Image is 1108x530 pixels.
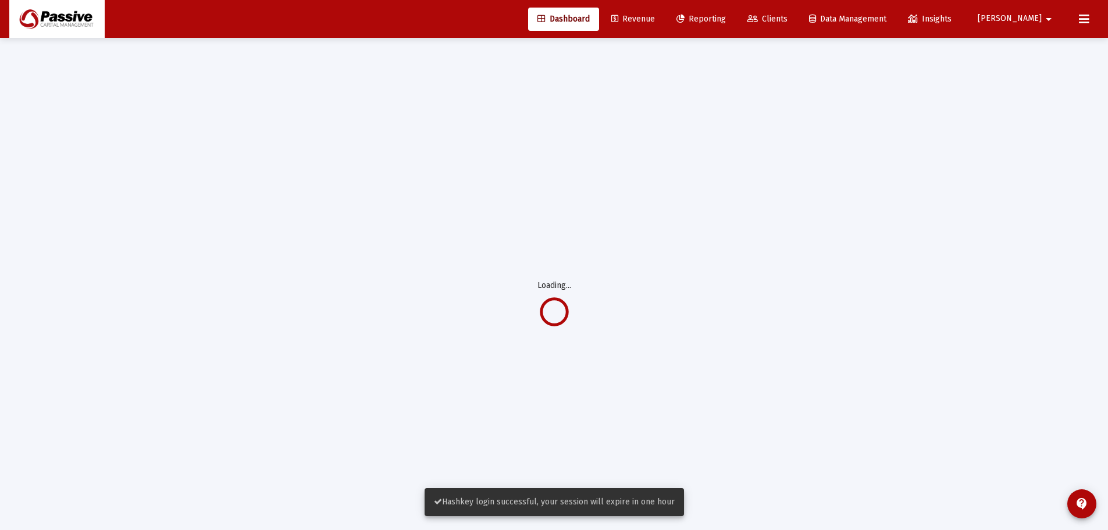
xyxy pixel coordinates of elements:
a: Revenue [602,8,664,31]
span: Reporting [676,14,726,24]
span: Revenue [611,14,655,24]
span: Clients [747,14,788,24]
a: Insights [899,8,961,31]
span: Hashkey login successful, your session will expire in one hour [434,497,675,507]
span: Data Management [809,14,886,24]
a: Clients [738,8,797,31]
a: Data Management [800,8,896,31]
button: [PERSON_NAME] [964,7,1070,30]
img: Dashboard [18,8,96,31]
mat-icon: arrow_drop_down [1042,8,1056,31]
a: Reporting [667,8,735,31]
mat-icon: contact_support [1075,497,1089,511]
span: Dashboard [537,14,590,24]
a: Dashboard [528,8,599,31]
span: [PERSON_NAME] [978,14,1042,24]
span: Insights [908,14,952,24]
